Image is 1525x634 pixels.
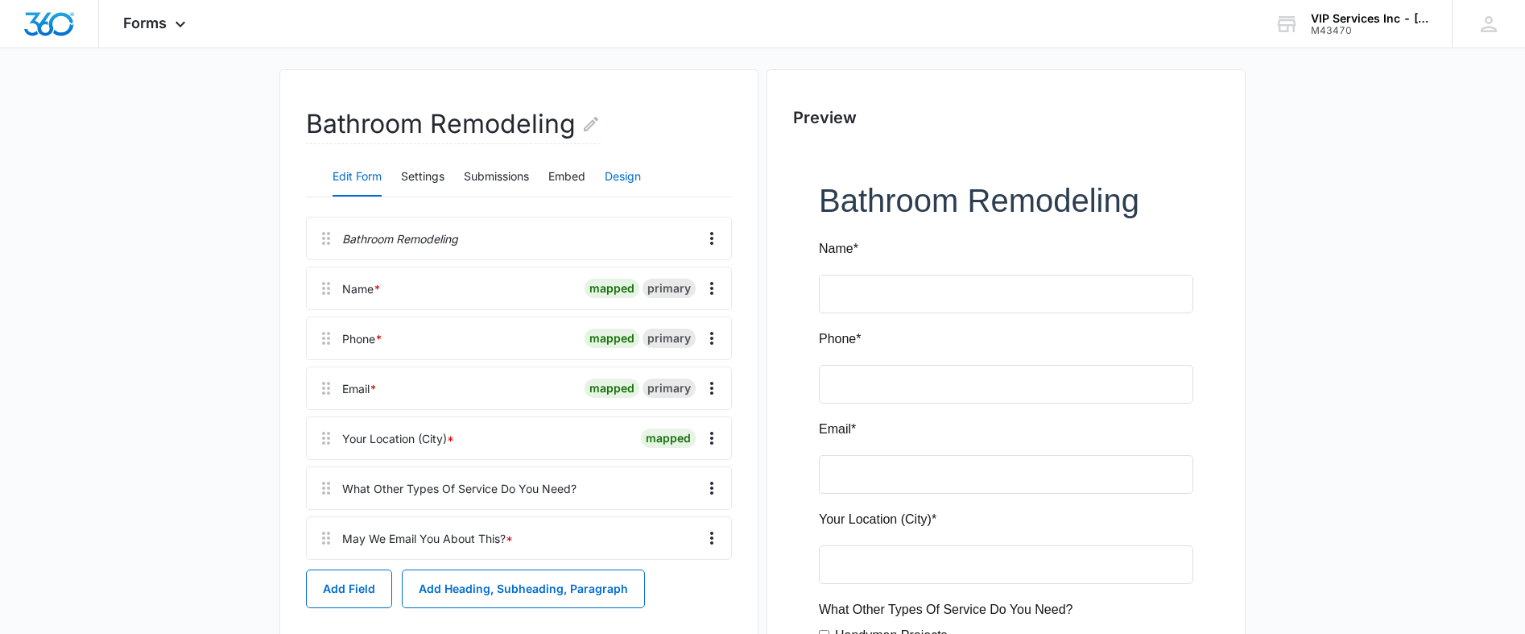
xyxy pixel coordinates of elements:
[342,530,513,547] div: May We Email You About This?
[16,548,90,567] label: Patio Covers
[342,380,377,397] div: Email
[699,425,725,451] button: Overflow Menu
[699,525,725,551] button: Overflow Menu
[1311,25,1428,36] div: account id
[342,230,458,247] p: Bathroom Remodeling
[699,226,725,251] button: Overflow Menu
[342,430,454,447] div: Your Location (City)
[793,106,1219,130] h2: Preview
[585,329,639,348] div: mapped
[548,158,585,197] button: Embed
[643,329,696,348] div: primary
[16,496,116,516] label: Painting Services
[641,429,696,448] div: mapped
[643,279,696,298] div: primary
[306,105,601,144] h2: Bathroom Remodeling
[699,276,725,301] button: Overflow Menu
[16,470,155,490] label: Kitchen & Bath Services
[699,475,725,501] button: Overflow Menu
[605,158,641,197] button: Design
[643,379,696,398] div: primary
[585,379,639,398] div: mapped
[1311,12,1428,25] div: account name
[401,158,444,197] button: Settings
[699,325,725,351] button: Overflow Menu
[16,522,114,541] label: Roofing Services
[333,158,382,197] button: Edit Form
[699,375,725,401] button: Overflow Menu
[402,570,645,608] button: Add Heading, Subheading, Paragraph
[342,280,381,297] div: Name
[464,158,529,197] button: Submissions
[585,279,639,298] div: mapped
[581,105,601,143] button: Edit Form Name
[16,445,129,464] label: Handyman Projects
[342,330,382,347] div: Phone
[306,570,392,608] button: Add Field
[342,480,577,497] div: What Other Types Of Service Do You Need?
[123,15,167,31] span: Forms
